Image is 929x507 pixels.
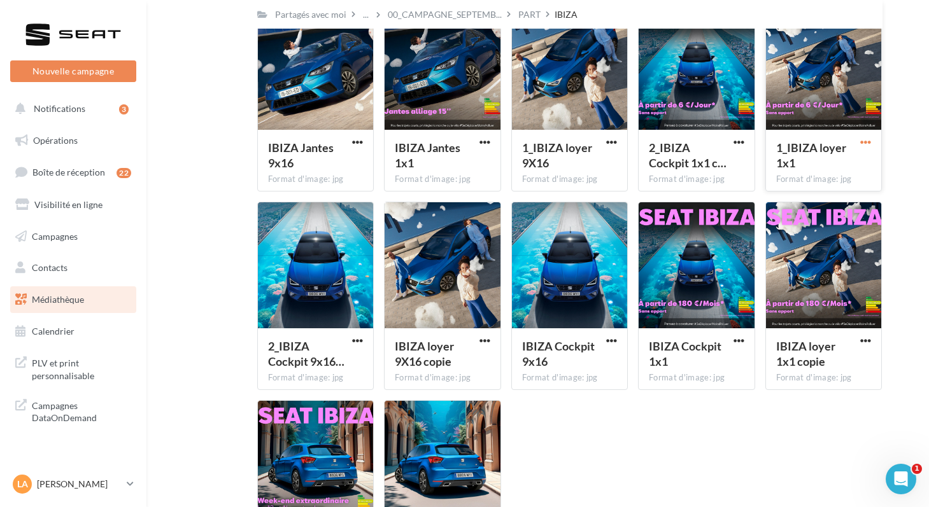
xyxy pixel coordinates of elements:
[10,472,136,496] a: LA [PERSON_NAME]
[8,191,139,218] a: Visibilité en ligne
[32,294,84,305] span: Médiathèque
[34,199,103,210] span: Visibilité en ligne
[275,8,346,21] div: Partagés avec moi
[649,141,727,170] span: 2_IBIZA Cockpit 1x1 copie
[17,478,28,490] span: LA
[33,135,78,146] span: Opérations
[10,60,136,82] button: Nouvelle campagne
[395,141,460,170] span: IBIZA Jantes 1x1
[268,141,334,170] span: IBIZA Jantes 9x16
[8,223,139,250] a: Campagnes
[117,168,131,178] div: 22
[522,372,618,384] div: Format d'image: jpg
[388,8,502,21] span: 00_CAMPAGNE_SEPTEMB...
[395,372,490,384] div: Format d'image: jpg
[522,141,592,170] span: 1_IBIZA loyer 9X16
[776,339,835,368] span: IBIZA loyer 1x1 copie
[395,339,454,368] span: IBIZA loyer 9X16 copie
[649,174,744,185] div: Format d'image: jpg
[32,262,67,273] span: Contacts
[8,318,139,345] a: Calendrier
[8,254,139,281] a: Contacts
[360,6,371,24] div: ...
[912,464,922,474] span: 1
[886,464,916,494] iframe: Intercom live chat
[37,478,122,490] p: [PERSON_NAME]
[8,349,139,387] a: PLV et print personnalisable
[32,397,131,424] span: Campagnes DataOnDemand
[32,326,74,337] span: Calendrier
[776,372,872,384] div: Format d'image: jpg
[522,339,595,368] span: IBIZA Cockpit 9x16
[776,141,846,170] span: 1_IBIZA loyer 1x1
[268,339,344,368] span: 2_IBIZA Cockpit 9x16 copie
[8,286,139,313] a: Médiathèque
[119,104,129,115] div: 3
[8,95,134,122] button: Notifications 3
[32,230,78,241] span: Campagnes
[8,127,139,154] a: Opérations
[649,372,744,384] div: Format d'image: jpg
[268,372,364,384] div: Format d'image: jpg
[555,8,578,21] div: IBIZA
[8,158,139,186] a: Boîte de réception22
[649,339,721,368] span: IBIZA Cockpit 1x1
[776,174,872,185] div: Format d'image: jpg
[34,103,85,114] span: Notifications
[518,8,541,21] div: PART
[8,392,139,429] a: Campagnes DataOnDemand
[522,174,618,185] div: Format d'image: jpg
[32,354,131,382] span: PLV et print personnalisable
[395,174,490,185] div: Format d'image: jpg
[268,174,364,185] div: Format d'image: jpg
[32,167,105,177] span: Boîte de réception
